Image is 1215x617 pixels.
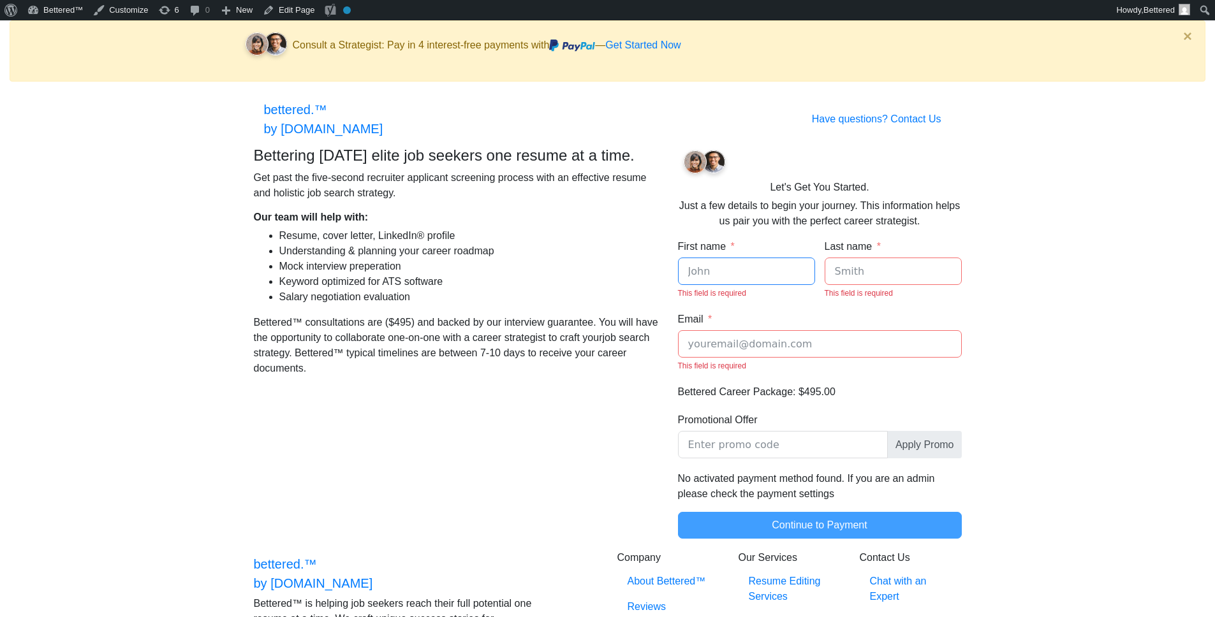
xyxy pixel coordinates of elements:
a: Have questions? Contact Us [802,106,952,132]
h6: Let's Get You Started. [678,181,962,193]
button: Close [1170,21,1205,52]
div: This field is required [825,287,962,299]
input: John [678,258,815,285]
button: Continue to Payment [678,512,962,539]
p: Just a few details to begin your journey. This information helps us pair you with the perfect car... [678,198,962,229]
label: Last name [825,239,881,254]
img: paypal.svg [549,40,595,52]
span: by [DOMAIN_NAME] [254,576,373,590]
p: Bettered™ consultations are ($495) and backed by our interview guarantee. You will have the oppor... [254,315,659,376]
p: No activated payment method found. If you are an admin please check the payment settings [678,471,962,502]
li: Salary negotiation evaluation [279,289,659,305]
h6: Company [617,551,719,563]
li: Keyword optimized for ATS software [279,274,659,289]
input: Smith [825,258,962,285]
a: Get Started Now [605,40,681,50]
span: Bettered Career Package: [678,386,796,397]
a: bettered.™by [DOMAIN_NAME] [254,551,373,596]
img: client-faces.svg [240,29,293,63]
label: Promotional Offer [678,412,758,428]
h6: Our Services [739,551,841,563]
h6: Contact Us [860,551,962,563]
input: Email [678,330,962,358]
h4: Bettering [DATE] elite job seekers one resume at a time. [254,147,659,165]
span: Consult a Strategist: Pay in 4 interest-free payments with — [293,40,681,50]
span: × [1183,27,1192,45]
strong: Our team will help with: [254,212,369,222]
li: Resume, cover letter, LinkedIn® profile [279,228,659,243]
div: No index [343,6,351,14]
span: $495.00 [799,386,836,397]
a: bettered.™by [DOMAIN_NAME] [264,97,383,142]
input: Promotional Offer [678,431,888,458]
label: Email [678,312,712,327]
span: by [DOMAIN_NAME] [264,122,383,136]
span: Bettered [1144,5,1175,15]
a: Chat with an Expert [860,569,962,609]
p: Get past the five-second recruiter applicant screening process with an effective resume and holis... [254,170,659,201]
div: This field is required [678,287,815,299]
span: Apply Promo [888,431,962,458]
li: Mock interview preperation [279,259,659,274]
li: Understanding & planning your career roadmap [279,243,659,259]
label: First name [678,239,735,254]
div: This field is required [678,360,962,372]
a: Resume Editing Services [739,569,841,609]
a: About Bettered™ [617,569,719,594]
